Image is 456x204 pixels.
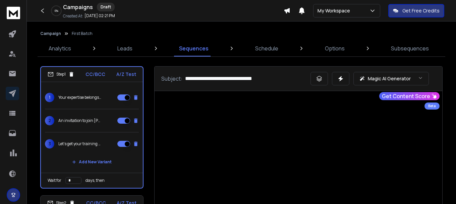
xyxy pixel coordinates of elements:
p: Options [325,44,345,52]
p: Subject: [161,75,182,83]
a: Leads [113,40,136,56]
p: Analytics [49,44,71,52]
p: Let’s get your training in front of new corporate audiences [58,141,101,147]
p: Sequences [179,44,209,52]
p: Leads [117,44,132,52]
a: Analytics [45,40,75,56]
p: An invitation to join [PERSON_NAME]’s curated learning marketplace [58,118,101,123]
h1: Campaigns [63,3,93,11]
p: A/Z Test [116,71,136,78]
div: Beta [424,103,440,110]
p: days, then [85,178,105,183]
a: Options [321,40,349,56]
div: Draft [97,3,115,11]
button: Add New Variant [67,155,117,169]
p: Magic AI Generator [368,75,411,82]
span: 1 [45,93,54,102]
p: Subsequences [391,44,429,52]
p: First Batch [72,31,93,36]
span: 2 [45,116,54,125]
a: Sequences [175,40,213,56]
button: Get Free Credits [388,4,444,17]
a: Schedule [251,40,282,56]
button: Campaign [40,31,61,36]
img: logo [7,7,20,19]
p: Schedule [255,44,278,52]
li: Step1CC/BCCA/Z Test1Your expertise belongs on Upscend2An invitation to join [PERSON_NAME]’s curat... [40,66,144,189]
button: Magic AI Generator [353,72,429,85]
p: 0 % [55,9,58,13]
p: Wait for [48,178,61,183]
p: CC/BCC [85,71,105,78]
span: 3 [45,139,54,149]
button: Get Content Score [379,92,440,100]
p: Get Free Credits [402,7,440,14]
p: Created At: [63,13,83,19]
a: Subsequences [387,40,433,56]
p: [DATE] 02:21 PM [84,13,115,18]
p: Your expertise belongs on Upscend [58,95,101,100]
p: My Workspace [318,7,353,14]
div: Step 1 [48,71,74,77]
